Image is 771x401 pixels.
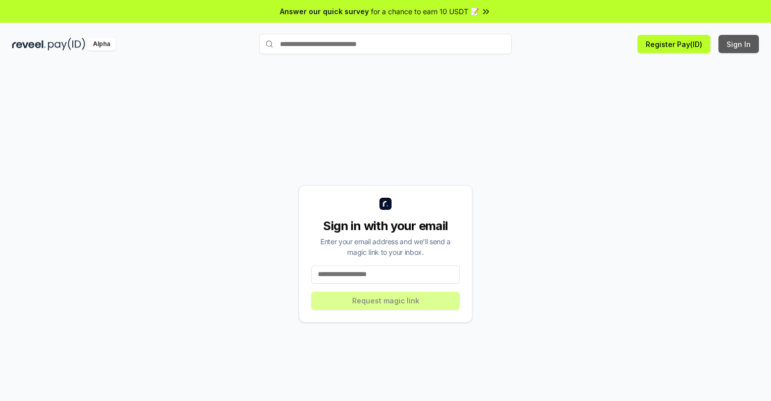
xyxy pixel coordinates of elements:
[311,236,460,257] div: Enter your email address and we’ll send a magic link to your inbox.
[718,35,759,53] button: Sign In
[638,35,710,53] button: Register Pay(ID)
[87,38,116,51] div: Alpha
[311,218,460,234] div: Sign in with your email
[48,38,85,51] img: pay_id
[379,198,392,210] img: logo_small
[12,38,46,51] img: reveel_dark
[371,6,479,17] span: for a chance to earn 10 USDT 📝
[280,6,369,17] span: Answer our quick survey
